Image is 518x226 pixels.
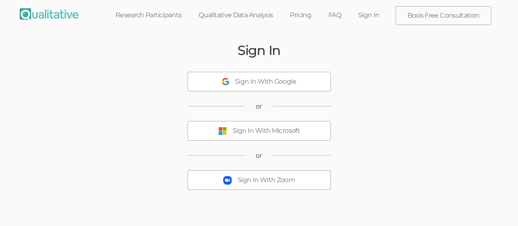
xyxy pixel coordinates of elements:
a: Pricing [281,6,320,24]
span: or [256,102,262,111]
span: or [256,151,262,160]
button: Sign In With Microsoft [188,121,331,141]
div: Sign In With Microsoft [233,126,300,136]
a: Qualitative Data Analysis [190,6,281,24]
img: Sign In With Microsoft [218,127,227,135]
a: Sign In [350,6,388,24]
img: Sign In With Zoom [223,176,232,185]
h2: Sign In [238,43,280,57]
button: Sign In With Google [188,72,331,91]
a: FAQ [320,6,350,24]
div: Sign In With Zoom [238,176,295,185]
a: Research Participants [107,6,190,24]
button: Sign In With Zoom [188,170,331,190]
a: Book Free Consultation [396,7,491,25]
div: Sign In With Google [235,77,296,87]
img: Sign In With Google [222,78,229,85]
img: Qualitative [20,8,79,20]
